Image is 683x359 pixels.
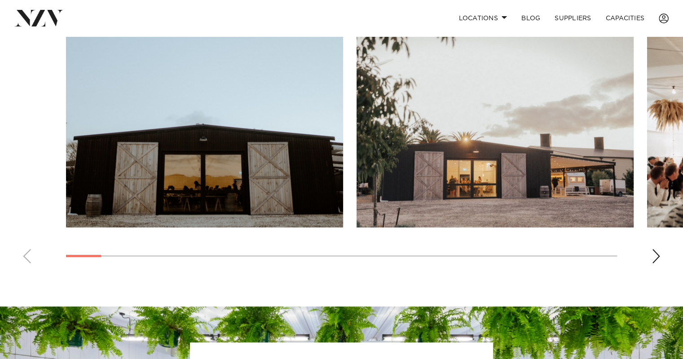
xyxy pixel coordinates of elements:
swiper-slide: 2 / 30 [357,24,634,227]
img: nzv-logo.png [14,10,63,26]
swiper-slide: 1 / 30 [66,24,343,227]
a: BLOG [514,9,547,28]
a: Capacities [599,9,652,28]
a: Locations [451,9,514,28]
a: SUPPLIERS [547,9,598,28]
